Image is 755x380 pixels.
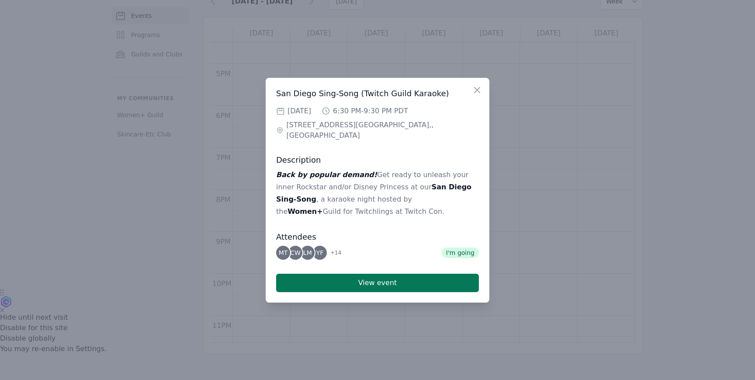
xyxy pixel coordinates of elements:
[276,274,479,292] button: View event
[290,250,301,256] span: CW
[325,248,341,260] span: + 14
[442,248,479,258] span: I'm going
[322,106,408,116] div: 6:30 PM - 9:30 PM PDT
[276,171,377,179] em: Back by popular demand!
[287,207,322,216] strong: Women+
[276,169,479,218] p: Get ready to unleash your inner Rockstar and/or Disney Princess at our , a karaoke night hosted b...
[303,250,312,256] span: LM
[276,88,479,99] h3: San Diego Sing-Song (Twitch Guild Karaoke)
[316,250,324,256] span: YF
[276,106,311,116] div: [DATE]
[276,232,479,242] h3: Attendees
[286,120,479,141] span: [STREET_ADDRESS][GEOGRAPHIC_DATA], , [GEOGRAPHIC_DATA]
[276,155,479,165] h3: Description
[279,250,288,256] span: MT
